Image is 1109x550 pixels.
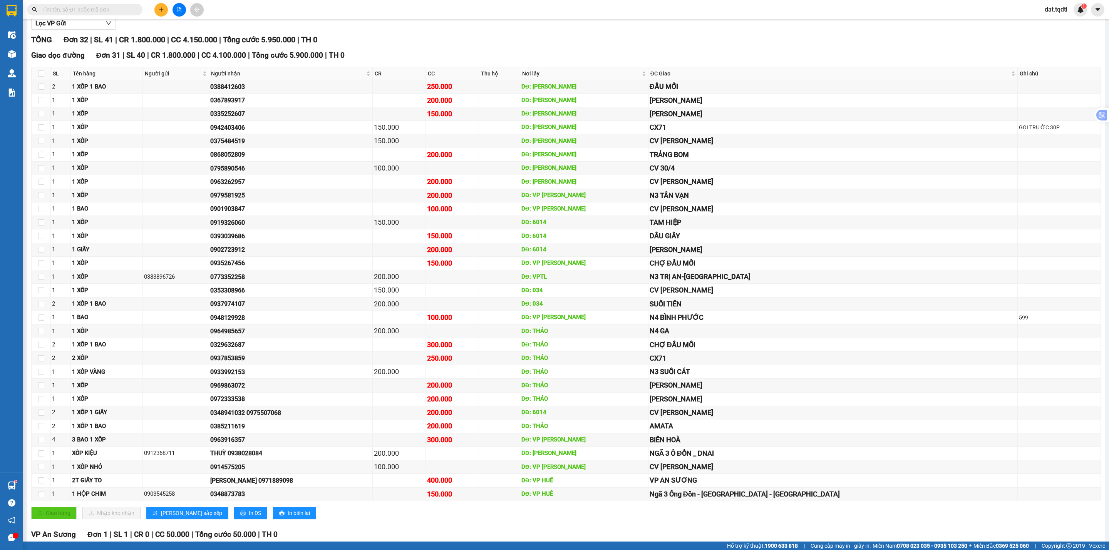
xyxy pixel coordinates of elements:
[210,421,371,431] div: 0385211619
[94,35,113,44] span: SL 41
[521,272,647,282] div: DĐ: VPTL
[521,123,647,132] div: DĐ: [PERSON_NAME]
[426,67,479,80] th: CC
[51,67,71,80] th: SL
[173,3,186,17] button: file-add
[521,232,647,241] div: DĐ: 6014
[52,164,69,173] div: 1
[52,96,69,105] div: 1
[72,463,142,472] div: 1 XỐP NHỎ
[8,517,15,524] span: notification
[151,51,196,60] span: CR 1.800.000
[521,177,647,187] div: DĐ: [PERSON_NAME]
[427,353,477,364] div: 250.000
[52,449,69,458] div: 1
[144,449,208,458] div: 0912368711
[374,122,424,133] div: 150.000
[72,395,142,404] div: 1 XỐP
[650,109,1016,119] div: [PERSON_NAME]
[427,475,477,486] div: 400.000
[72,123,142,132] div: 1 XỐP
[210,218,371,227] div: 0919326060
[52,408,69,417] div: 2
[427,489,477,500] div: 150.000
[521,381,647,390] div: DĐ: THẢO
[650,217,1016,228] div: TAM HIỆP
[374,217,424,228] div: 150.000
[1077,6,1084,13] img: icon-new-feature
[71,67,143,80] th: Tên hàng
[8,481,16,490] img: warehouse-icon
[650,394,1016,405] div: [PERSON_NAME]
[130,530,132,539] span: |
[52,245,69,254] div: 1
[650,244,1016,255] div: [PERSON_NAME]
[210,164,371,173] div: 0795890546
[210,408,371,418] div: 0348941032 0975507068
[650,176,1016,187] div: CV [PERSON_NAME]
[167,35,169,44] span: |
[521,96,647,105] div: DĐ: [PERSON_NAME]
[1091,3,1104,17] button: caret-down
[374,326,424,336] div: 200.000
[374,163,424,174] div: 100.000
[210,245,371,254] div: 0902723912
[650,461,1016,472] div: CV [PERSON_NAME]
[8,31,16,39] img: warehouse-icon
[151,530,153,539] span: |
[210,123,371,132] div: 0942403406
[427,95,477,106] div: 200.000
[52,395,69,404] div: 1
[72,286,142,295] div: 1 XỐP
[72,109,142,119] div: 1 XỐP
[650,326,1016,336] div: N4 GA
[52,476,69,485] div: 1
[210,313,371,323] div: 0948129928
[427,435,477,445] div: 300.000
[96,51,121,60] span: Đơn 31
[521,150,647,159] div: DĐ: [PERSON_NAME]
[52,232,69,241] div: 1
[374,299,424,309] div: 200.000
[152,510,158,517] span: sort-ascending
[650,69,1010,78] span: ĐC Giao
[72,313,142,322] div: 1 BAO
[521,313,647,322] div: DĐ: VP [PERSON_NAME]
[374,366,424,377] div: 200.000
[52,204,69,214] div: 1
[144,272,208,282] div: 0383896726
[521,340,647,349] div: DĐ: THẢO
[72,204,142,214] div: 1 BAO
[210,136,371,146] div: 0375484519
[650,190,1016,201] div: N3 TÂN VẠN
[521,463,647,472] div: DĐ: VP [PERSON_NAME]
[521,164,647,173] div: DĐ: [PERSON_NAME]
[521,408,647,417] div: DĐ: 6014
[72,422,142,431] div: 1 XỐP 1 BAO
[72,150,142,159] div: 1 XỐP
[72,191,142,200] div: 1 XỐP
[8,499,15,507] span: question-circle
[479,67,520,80] th: Thu hộ
[115,35,117,44] span: |
[374,271,424,282] div: 200.000
[650,380,1016,391] div: [PERSON_NAME]
[52,123,69,132] div: 1
[650,407,1016,418] div: CV [PERSON_NAME]
[873,542,967,550] span: Miền Nam
[52,340,69,349] div: 2
[52,259,69,268] div: 1
[1019,123,1099,132] div: GỌI TRƯỚC 30P
[210,353,371,363] div: 0937853859
[521,395,647,404] div: DĐ: THẢO
[1018,67,1101,80] th: Ghi chú
[427,190,477,201] div: 200.000
[31,507,77,519] button: uploadGiao hàng
[279,510,285,517] span: printer
[114,530,128,539] span: SL 1
[210,381,371,390] div: 0969863072
[52,177,69,187] div: 1
[765,543,798,549] strong: 1900 633 818
[52,272,69,282] div: 1
[521,245,647,254] div: DĐ: 6014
